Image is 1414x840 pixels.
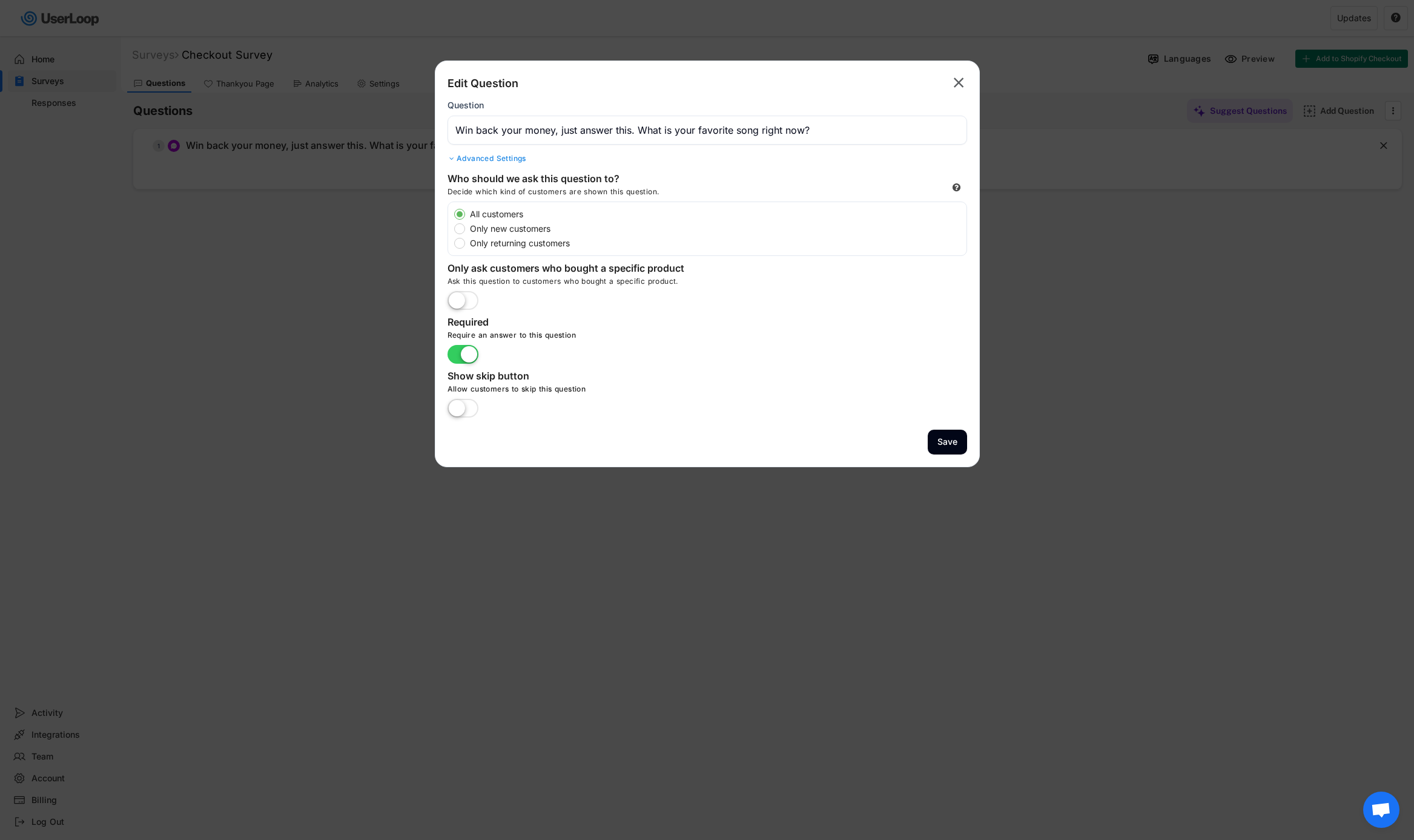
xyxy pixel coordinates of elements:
div: Question [448,100,484,111]
div: Show skip button [448,370,690,384]
div: Advanced Settings [448,154,967,163]
label: Only returning customers [466,239,966,248]
div: Edit Question [448,76,518,91]
button:  [950,73,967,93]
label: Only new customers [466,225,966,233]
div: Required [448,316,690,330]
div: Require an answer to this question [448,330,811,345]
a: Open chat [1363,792,1399,828]
label: All customers [466,210,966,218]
div: Who should we ask this question to? [448,172,690,187]
div: Allow customers to skip this question [448,384,811,399]
div: Only ask customers who bought a specific product [448,262,690,277]
input: Type your question here... [448,116,967,145]
text:  [954,74,964,91]
button: Save [928,430,967,454]
div: Decide which kind of customers are shown this question. [448,187,750,202]
div: Ask this question to customers who bought a specific product. [448,277,967,291]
